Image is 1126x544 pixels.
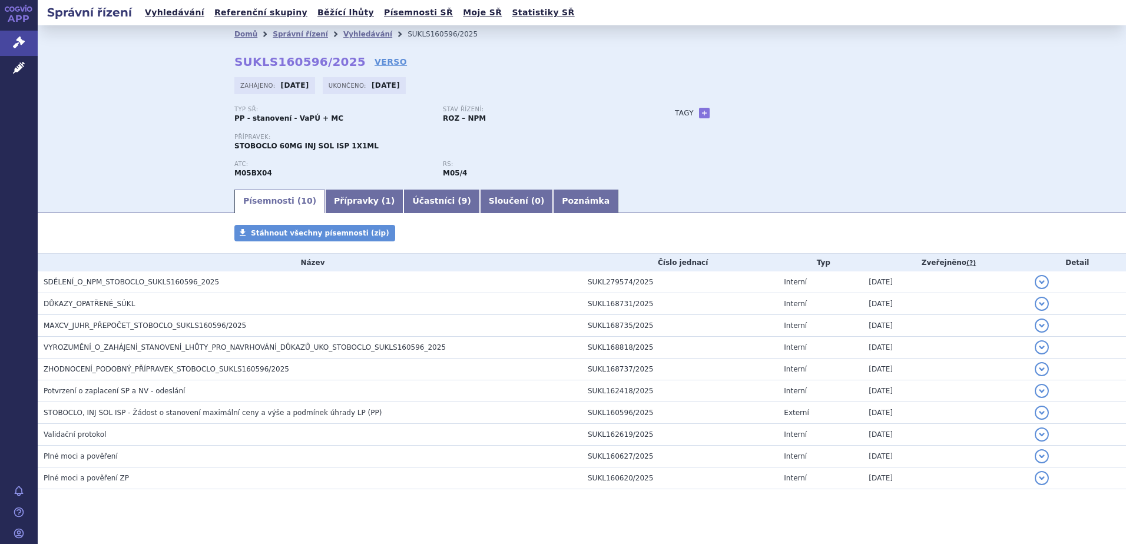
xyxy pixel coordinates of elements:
[234,161,431,168] p: ATC:
[553,190,618,213] a: Poznámka
[44,430,107,439] span: Validační protokol
[375,56,407,68] a: VERSO
[582,254,778,271] th: Číslo jednací
[699,108,710,118] a: +
[863,271,1028,293] td: [DATE]
[784,452,807,460] span: Interní
[784,365,807,373] span: Interní
[44,474,129,482] span: Plné moci a pověření ZP
[380,5,456,21] a: Písemnosti SŘ
[211,5,311,21] a: Referenční skupiny
[863,446,1028,467] td: [DATE]
[784,300,807,308] span: Interní
[44,321,246,330] span: MAXCV_JUHR_PŘEPOČET_STOBOCLO_SUKLS160596/2025
[44,387,185,395] span: Potvrzení o zaplacení SP a NV - odeslání
[1035,297,1049,311] button: detail
[582,315,778,337] td: SUKL168735/2025
[314,5,377,21] a: Běžící lhůty
[234,134,651,141] p: Přípravek:
[251,229,389,237] span: Stáhnout všechny písemnosti (zip)
[329,81,369,90] span: Ukončeno:
[784,387,807,395] span: Interní
[863,293,1028,315] td: [DATE]
[582,271,778,293] td: SUKL279574/2025
[44,365,289,373] span: ZHODNOCENÍ_PODOBNÝ_PŘÍPRAVEK_STOBOCLO_SUKLS160596/2025
[675,106,694,120] h3: Tagy
[234,30,257,38] a: Domů
[1029,254,1126,271] th: Detail
[44,452,118,460] span: Plné moci a pověření
[778,254,863,271] th: Typ
[863,315,1028,337] td: [DATE]
[582,446,778,467] td: SUKL160627/2025
[1035,362,1049,376] button: detail
[582,359,778,380] td: SUKL168737/2025
[301,196,312,205] span: 10
[443,161,640,168] p: RS:
[1035,275,1049,289] button: detail
[784,430,807,439] span: Interní
[44,278,219,286] span: SDĚLENÍ_O_NPM_STOBOCLO_SUKLS160596_2025
[141,5,208,21] a: Vyhledávání
[863,359,1028,380] td: [DATE]
[1035,406,1049,420] button: detail
[443,106,640,113] p: Stav řízení:
[863,402,1028,424] td: [DATE]
[325,190,403,213] a: Přípravky (1)
[508,5,578,21] a: Statistiky SŘ
[784,409,809,417] span: Externí
[863,337,1028,359] td: [DATE]
[1035,384,1049,398] button: detail
[582,380,778,402] td: SUKL162418/2025
[343,30,392,38] a: Vyhledávání
[462,196,468,205] span: 9
[582,467,778,489] td: SUKL160620/2025
[1035,319,1049,333] button: detail
[234,114,343,122] strong: PP - stanovení - VaPÚ + MC
[784,278,807,286] span: Interní
[784,321,807,330] span: Interní
[234,106,431,113] p: Typ SŘ:
[863,467,1028,489] td: [DATE]
[44,343,446,351] span: VYROZUMĚNÍ_O_ZAHÁJENÍ_STANOVENÍ_LHŮTY_PRO_NAVRHOVÁNÍ_DŮKAZŮ_UKO_STOBOCLO_SUKLS160596_2025
[385,196,391,205] span: 1
[863,254,1028,271] th: Zveřejněno
[234,225,395,241] a: Stáhnout všechny písemnosti (zip)
[408,25,493,43] li: SUKLS160596/2025
[443,169,467,177] strong: denosumab, osteoporotický
[1035,340,1049,354] button: detail
[1035,449,1049,463] button: detail
[240,81,277,90] span: Zahájeno:
[1035,427,1049,442] button: detail
[582,424,778,446] td: SUKL162619/2025
[273,30,328,38] a: Správní řízení
[582,337,778,359] td: SUKL168818/2025
[234,169,272,177] strong: DENOSUMAB
[281,81,309,89] strong: [DATE]
[234,142,379,150] span: STOBOCLO 60MG INJ SOL ISP 1X1ML
[403,190,479,213] a: Účastníci (9)
[44,300,135,308] span: DŮKAZY_OPATŘENÉ_SÚKL
[863,424,1028,446] td: [DATE]
[784,343,807,351] span: Interní
[582,293,778,315] td: SUKL168731/2025
[480,190,553,213] a: Sloučení (0)
[234,190,325,213] a: Písemnosti (10)
[38,4,141,21] h2: Správní řízení
[863,380,1028,402] td: [DATE]
[784,474,807,482] span: Interní
[459,5,505,21] a: Moje SŘ
[38,254,582,271] th: Název
[966,259,976,267] abbr: (?)
[535,196,541,205] span: 0
[234,55,366,69] strong: SUKLS160596/2025
[443,114,486,122] strong: ROZ – NPM
[372,81,400,89] strong: [DATE]
[44,409,382,417] span: STOBOCLO, INJ SOL ISP - Žádost o stanovení maximální ceny a výše a podmínek úhrady LP (PP)
[582,402,778,424] td: SUKL160596/2025
[1035,471,1049,485] button: detail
